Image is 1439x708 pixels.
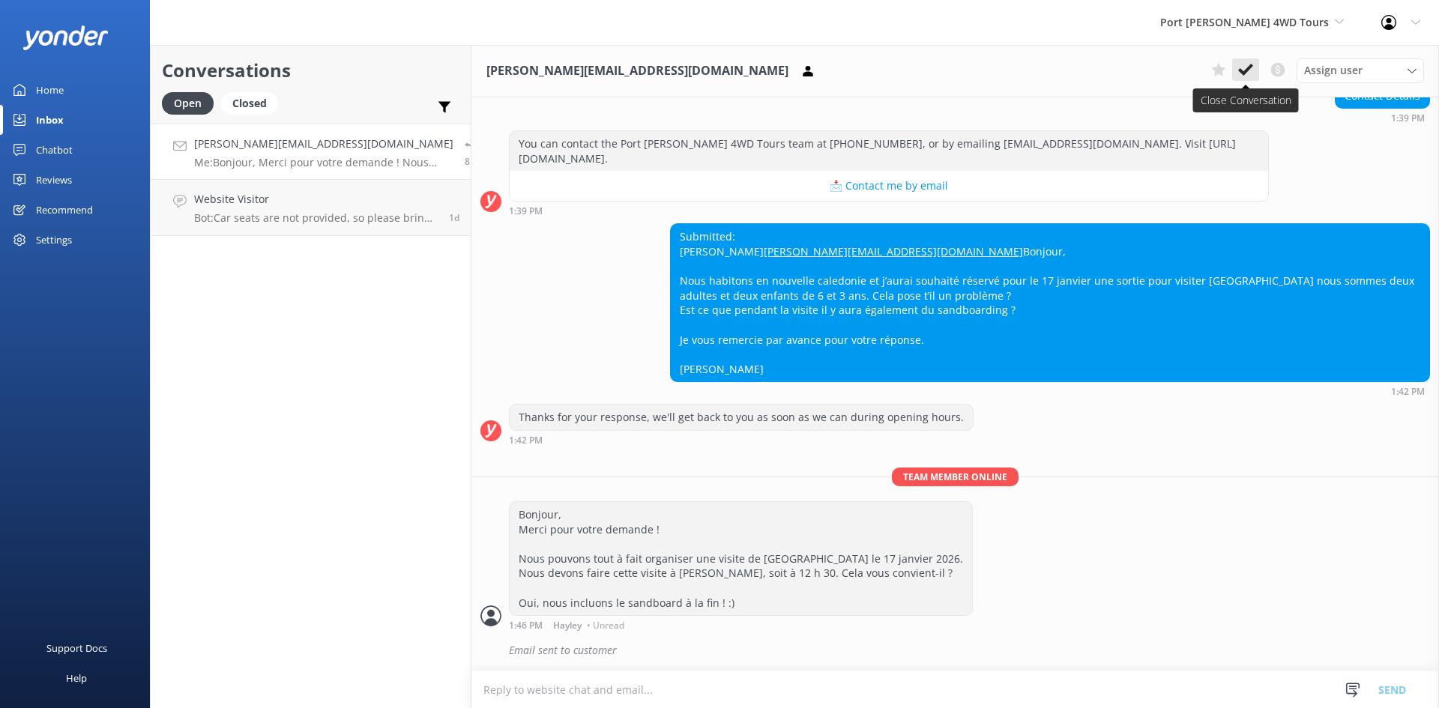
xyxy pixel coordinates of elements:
span: Team member online [892,468,1019,486]
a: Website VisitorBot:Car seats are not provided, so please bring your own for any children under 7 ... [151,180,471,236]
strong: 1:46 PM [509,621,543,630]
a: [PERSON_NAME][EMAIL_ADDRESS][DOMAIN_NAME]Me:Bonjour, Merci pour votre demande ! Nous pouvons tout... [151,124,471,180]
span: Hayley [553,621,582,630]
div: Assign User [1297,58,1424,82]
p: Me: Bonjour, Merci pour votre demande ! Nous pouvons tout à fait organiser une visite de [GEOGRAP... [194,156,453,169]
span: Port [PERSON_NAME] 4WD Tours [1160,15,1329,29]
div: Submitted: [PERSON_NAME] Bonjour, Nous habitons en nouvelle caledonie et j’aurai souhaité réservé... [671,224,1429,381]
div: 2025-09-22T03:49:19.924 [480,638,1430,663]
strong: 1:42 PM [509,436,543,445]
div: Sep 22 2025 01:46pm (UTC +10:00) Australia/Sydney [509,620,973,630]
span: Sep 22 2025 01:46pm (UTC +10:00) Australia/Sydney [465,155,478,168]
strong: 1:42 PM [1391,387,1425,396]
p: Bot: Car seats are not provided, so please bring your own for any children under 7 years of age. [194,211,438,225]
div: Recommend [36,195,93,225]
img: yonder-white-logo.png [22,25,109,50]
h4: [PERSON_NAME][EMAIL_ADDRESS][DOMAIN_NAME] [194,136,453,152]
span: Sep 20 2025 03:06pm (UTC +10:00) Australia/Sydney [449,211,459,224]
strong: 1:39 PM [1391,114,1425,123]
a: Open [162,94,221,111]
strong: 1:39 PM [509,207,543,216]
div: Bonjour, Merci pour votre demande ! Nous pouvons tout à fait organiser une visite de [GEOGRAPHIC_... [510,502,972,615]
div: Chatbot [36,135,73,165]
div: Sep 22 2025 01:39pm (UTC +10:00) Australia/Sydney [509,205,1269,216]
a: Closed [221,94,286,111]
div: Home [36,75,64,105]
div: Closed [221,92,278,115]
div: Thanks for your response, we'll get back to you as soon as we can during opening hours. [510,405,973,430]
div: Sep 22 2025 01:39pm (UTC +10:00) Australia/Sydney [1335,112,1430,123]
a: [PERSON_NAME][EMAIL_ADDRESS][DOMAIN_NAME] [764,244,1023,258]
h4: Website Visitor [194,191,438,208]
span: Assign user [1304,62,1363,79]
div: You can contact the Port [PERSON_NAME] 4WD Tours team at [PHONE_NUMBER], or by emailing [EMAIL_AD... [510,131,1268,171]
button: 📩 Contact me by email [510,171,1268,201]
div: Inbox [36,105,64,135]
div: Settings [36,225,72,255]
div: Help [66,663,87,693]
div: Open [162,92,214,115]
h3: [PERSON_NAME][EMAIL_ADDRESS][DOMAIN_NAME] [486,61,788,81]
div: Email sent to customer [509,638,1430,663]
div: Sep 22 2025 01:42pm (UTC +10:00) Australia/Sydney [509,435,974,445]
span: • Unread [587,621,624,630]
div: Reviews [36,165,72,195]
h2: Conversations [162,56,459,85]
div: Sep 22 2025 01:42pm (UTC +10:00) Australia/Sydney [670,386,1430,396]
div: Support Docs [46,633,107,663]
